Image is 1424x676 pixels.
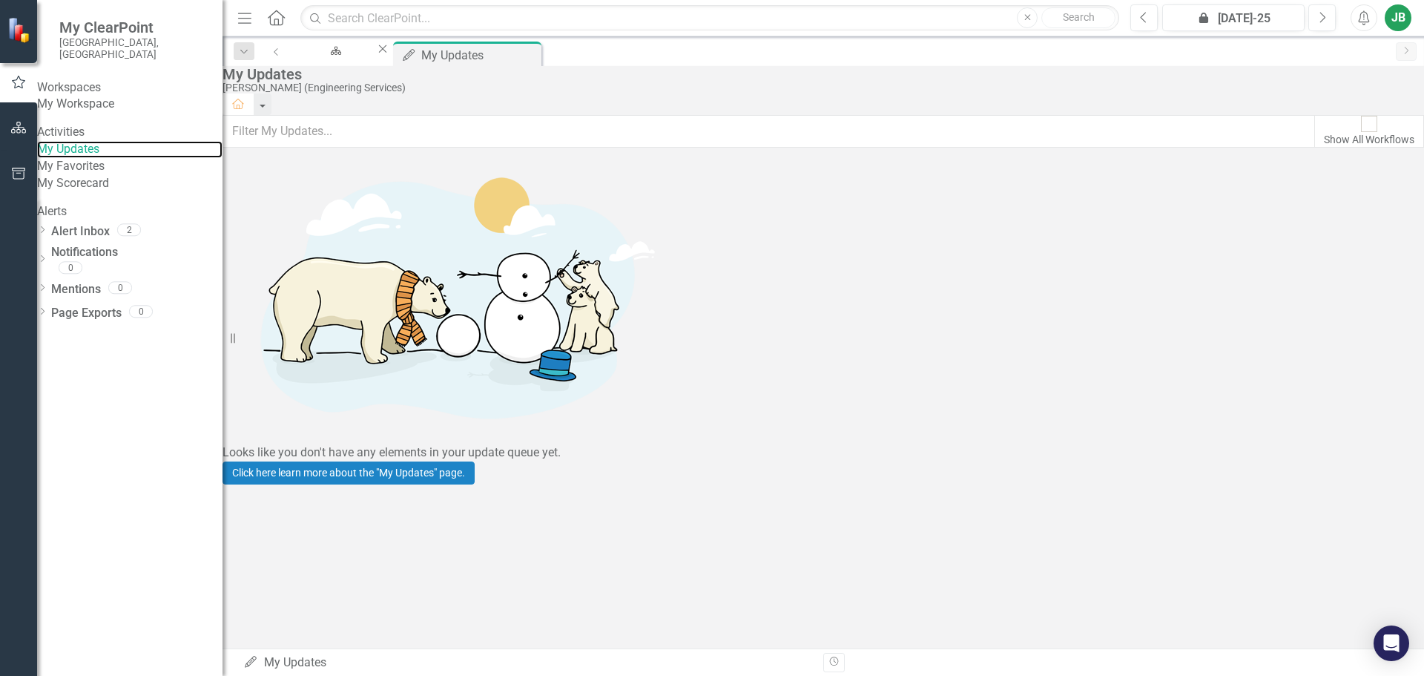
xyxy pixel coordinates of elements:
div: Alerts [37,203,222,220]
div: My Updates [243,654,812,672]
a: My Workspace [37,96,222,113]
span: My ClearPoint [59,19,208,36]
span: Search [1063,11,1095,23]
div: Landing Page [305,56,362,74]
div: Open Intercom Messenger [1374,626,1409,661]
a: Page Exports [51,305,122,322]
div: [DATE]-25 [1167,10,1299,27]
button: [DATE]-25 [1162,4,1305,31]
a: My Scorecard [37,175,222,192]
small: [GEOGRAPHIC_DATA], [GEOGRAPHIC_DATA] [59,36,208,61]
a: My Favorites [37,158,222,175]
div: My Updates [421,46,538,65]
a: Mentions [51,281,101,298]
a: Alert Inbox [51,223,110,240]
div: My Updates [222,66,1417,82]
div: 2 [117,224,141,237]
div: Looks like you don't have any elements in your update queue yet. [222,444,1424,462]
input: Filter My Updates... [222,115,1315,148]
div: 0 [129,305,153,318]
div: Workspaces [37,79,222,96]
div: [PERSON_NAME] (Engineering Services) [222,82,1417,93]
div: 0 [59,261,82,274]
img: Getting started [222,148,667,444]
button: JB [1385,4,1411,31]
img: ClearPoint Strategy [7,17,33,43]
div: 0 [108,281,132,294]
a: Landing Page [291,42,375,60]
div: Activities [37,124,222,141]
input: Search ClearPoint... [300,5,1119,31]
div: Show All Workflows [1324,132,1414,147]
a: Click here learn more about the "My Updates" page. [222,462,475,485]
a: My Updates [37,141,222,158]
button: Search [1041,7,1115,28]
a: Notifications [51,244,222,261]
